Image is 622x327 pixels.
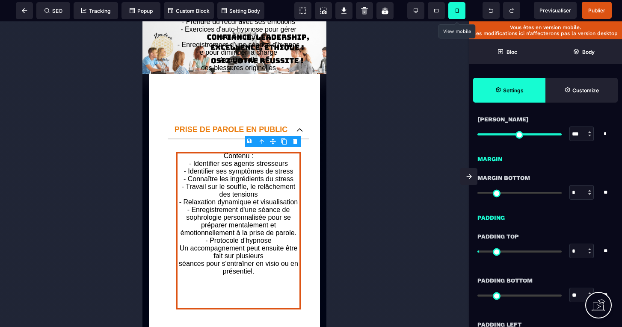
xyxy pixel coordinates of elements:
span: Padding Bottom [477,275,533,286]
p: Vous êtes en version mobile. [473,24,618,30]
span: Setting Body [222,8,260,14]
p: Contenu : - Identifier ses agents stresseurs - Identifier ses symptômes de stress - Connaître les... [34,131,158,288]
span: Margin Bottom [477,173,530,183]
span: [PERSON_NAME] [477,114,529,124]
span: Preview [534,2,577,19]
p: Les modifications ici n’affecterons pas la version desktop [473,30,618,36]
span: Open Blocks [469,39,545,64]
span: Previsualiser [539,7,571,14]
span: View components [294,2,311,19]
span: Settings [473,78,545,103]
strong: Body [582,49,595,55]
span: Tracking [81,8,110,14]
span: Popup [130,8,153,14]
p: AMELIORER SON SOMMEIL [32,305,145,314]
span: Open Layer Manager [545,39,622,64]
span: Screenshot [315,2,332,19]
strong: Settings [503,87,524,94]
span: Padding Top [477,231,519,242]
p: PRISE DE PAROLE EN PUBLIC [32,104,145,113]
span: Custom Block [168,8,210,14]
span: SEO [44,8,62,14]
span: Publier [588,7,605,14]
span: Open Style Manager [545,78,618,103]
strong: Customize [572,87,599,94]
div: Margin [469,150,622,164]
strong: Bloc [506,49,517,55]
div: Padding [469,208,622,223]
